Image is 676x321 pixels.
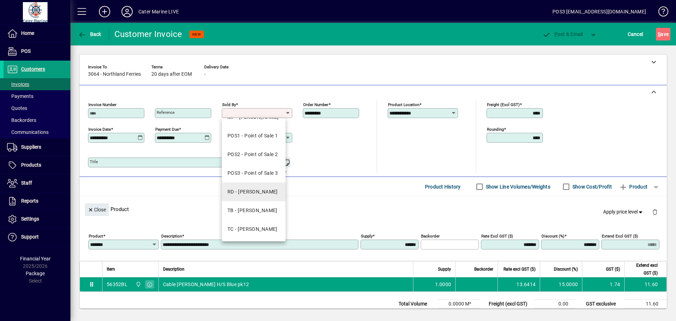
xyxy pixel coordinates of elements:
button: Profile [116,5,138,18]
mat-option: POS1 - Point of Sale 1 [222,126,286,145]
span: Reports [21,198,38,204]
td: Total Weight [395,308,437,317]
a: Invoices [4,78,70,90]
span: NEW [192,32,201,37]
div: POS3 - Point of Sale 3 [227,169,278,177]
button: Close [85,203,109,216]
td: 1.74 [625,308,667,317]
div: Cater Marine LIVE [138,6,179,17]
mat-label: Product location [388,102,419,107]
div: 56352BL [107,281,127,288]
app-page-header-button: Delete [646,209,663,215]
div: Product [80,196,667,222]
span: Customers [21,66,45,72]
mat-label: Rate excl GST ($) [481,234,513,239]
app-page-header-button: Back [70,28,109,41]
span: 1.0000 [435,281,451,288]
span: ost & Email [542,31,583,37]
span: Item [107,265,115,273]
span: Backorders [7,117,36,123]
a: Payments [4,90,70,102]
span: Cancel [628,29,643,40]
a: Products [4,156,70,174]
span: POS [21,48,31,54]
mat-option: TB - Tess Brook [222,201,286,220]
span: Backorder [474,265,493,273]
a: Support [4,228,70,246]
app-page-header-button: Close [83,206,111,212]
td: 15.0000 [540,277,582,291]
button: Apply price level [600,206,647,218]
td: Total Volume [395,300,437,308]
mat-label: Reference [157,110,175,115]
a: Settings [4,210,70,228]
span: Settings [21,216,39,222]
mat-label: Rounding [487,127,504,132]
mat-label: Sold by [222,102,236,107]
td: GST exclusive [582,300,625,308]
span: Support [21,234,39,240]
span: Supply [438,265,451,273]
div: POS2 - Point of Sale 2 [227,151,278,158]
td: 11.60 [625,300,667,308]
td: 1.74 [582,277,624,291]
mat-label: Supply [361,234,373,239]
a: Home [4,25,70,42]
mat-label: Invoice date [88,127,111,132]
mat-option: POS3 - Point of Sale 3 [222,164,286,183]
div: POS3 [EMAIL_ADDRESS][DOMAIN_NAME] [552,6,646,17]
span: Product History [425,181,461,192]
span: Extend excl GST ($) [629,261,658,277]
span: Back [78,31,101,37]
mat-label: Extend excl GST ($) [602,234,638,239]
span: Apply price level [603,208,644,216]
span: Financial Year [20,256,51,261]
mat-label: Invoice number [88,102,117,107]
mat-label: Discount (%) [542,234,564,239]
div: TC - [PERSON_NAME] [227,226,277,233]
span: Communications [7,129,49,135]
span: Product [619,181,647,192]
mat-label: Backorder [421,234,440,239]
mat-label: Description [161,234,182,239]
a: Knowledge Base [653,1,667,24]
td: 0.0000 M³ [437,300,480,308]
button: Post & Email [539,28,587,41]
button: Add [93,5,116,18]
span: Cable [PERSON_NAME] H/S Blue pk12 [163,281,249,288]
button: Product [615,180,651,193]
td: 0.0000 Kg [437,308,480,317]
button: Save [656,28,670,41]
mat-label: Freight (excl GST) [487,102,520,107]
span: Close [88,204,106,216]
span: 20 days after EOM [151,72,192,77]
td: 0.00 [534,300,577,308]
mat-label: Payment due [155,127,179,132]
label: Show Cost/Profit [571,183,612,190]
mat-option: RD - Richard Darby [222,183,286,201]
div: Customer Invoice [114,29,182,40]
label: Show Line Volumes/Weights [484,183,550,190]
button: Cancel [626,28,645,41]
span: Cater Marine [134,280,142,288]
a: Staff [4,174,70,192]
span: Home [21,30,34,36]
button: Delete [646,203,663,220]
a: POS [4,43,70,60]
span: GST ($) [606,265,620,273]
mat-label: Order number [303,102,328,107]
a: Reports [4,192,70,210]
span: 3064 - Northland Ferries [88,72,141,77]
span: - [204,72,206,77]
mat-label: Product [89,234,103,239]
div: RD - [PERSON_NAME] [227,188,278,196]
button: Back [76,28,103,41]
a: Communications [4,126,70,138]
span: Rate excl GST ($) [503,265,536,273]
div: POS1 - Point of Sale 1 [227,132,278,140]
span: Discount (%) [554,265,578,273]
a: Quotes [4,102,70,114]
td: 0.00 [534,308,577,317]
span: ave [658,29,669,40]
td: 11.60 [624,277,666,291]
